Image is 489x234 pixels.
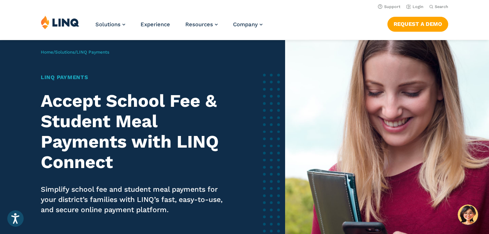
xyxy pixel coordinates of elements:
[41,15,79,29] img: LINQ | K‑12 Software
[406,4,423,9] a: Login
[41,184,233,215] p: Simplify school fee and student meal payments for your district’s families with LINQ’s fast, easy...
[95,21,125,28] a: Solutions
[378,4,401,9] a: Support
[41,50,109,55] span: / /
[185,21,218,28] a: Resources
[387,15,448,31] nav: Button Navigation
[55,50,75,55] a: Solutions
[233,21,258,28] span: Company
[233,21,263,28] a: Company
[435,4,448,9] span: Search
[95,21,121,28] span: Solutions
[387,17,448,31] a: Request a Demo
[458,204,478,225] button: Hello, have a question? Let’s chat.
[141,21,170,28] a: Experience
[41,91,233,172] h2: Accept School Fee & Student Meal Payments with LINQ Connect
[95,15,263,39] nav: Primary Navigation
[41,73,233,81] h1: LINQ Payments
[41,50,53,55] a: Home
[185,21,213,28] span: Resources
[429,4,448,9] button: Open Search Bar
[76,50,109,55] span: LINQ Payments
